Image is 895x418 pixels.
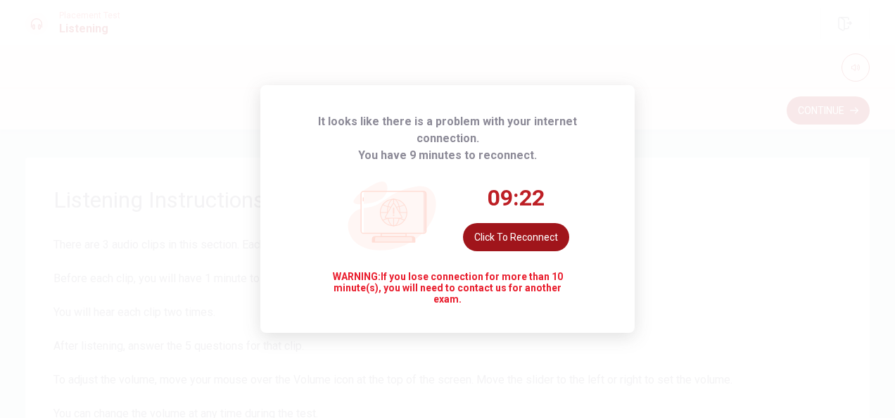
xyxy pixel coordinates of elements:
[463,223,569,251] button: Click to reconnect
[358,147,537,164] span: You have 9 minutes to reconnect.
[326,271,569,305] span: If you lose connection for more than 10 minute(s), you will need to contact us for another exam.
[288,113,607,147] span: It looks like there is a problem with your internet connection.
[333,271,381,282] strong: WARNING:
[488,184,545,212] span: 09:22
